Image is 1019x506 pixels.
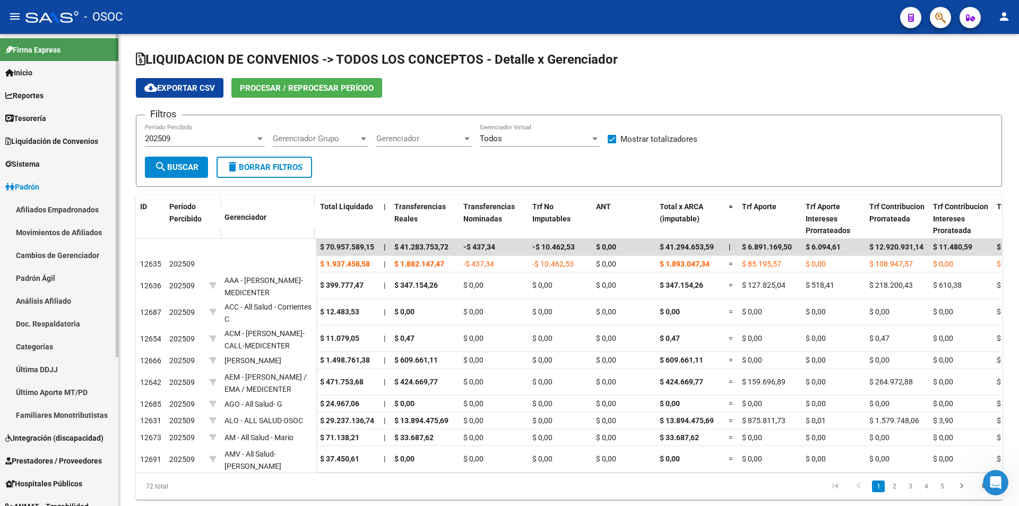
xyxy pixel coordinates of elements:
b: TAD→ Notificaciones [22,186,107,195]
span: 12673 [140,433,161,442]
span: $ 0,00 [933,334,953,342]
datatable-header-cell: Total x ARCA (imputable) [655,195,724,242]
span: $ 0,01 [806,416,826,425]
span: 12631 [140,416,161,425]
span: 12654 [140,335,161,343]
span: 202509 [145,134,170,143]
span: AGO - All Salud- G [224,400,282,408]
span: Total x ARCA (imputable) [660,202,703,223]
span: 202509 [169,400,195,408]
div: ​ [22,328,191,349]
span: -$ 10.462,53 [532,243,575,251]
span: $ 0,00 [997,334,1017,342]
button: Procesar / Reprocesar período [231,78,382,98]
div: Accedé al detalle completo de cada notificación sin necesidad de salir del sistema. ​ Ingresá des... [22,134,191,207]
span: Prestadores / Proveedores [5,455,102,467]
span: | [384,416,385,425]
span: $ 127.825,04 [742,281,785,289]
span: $ 0,00 [463,307,483,316]
button: go back [7,4,27,24]
datatable-header-cell: Período Percibido [165,195,205,240]
datatable-header-cell: Trf Contribucion Prorrateada [865,195,929,242]
span: $ 0,00 [532,433,552,442]
span: Gerenciador Grupo [273,134,359,143]
span: 202509 [169,455,195,464]
span: $ 33.687,62 [394,433,434,442]
mat-icon: menu [8,10,21,23]
span: $ 0,00 [933,378,953,386]
span: $ 424.669,77 [660,378,703,386]
a: 2 [888,481,901,492]
span: $ 0,00 [532,378,552,386]
span: $ 0,00 [869,399,890,408]
span: $ 0,00 [997,399,1017,408]
span: $ 71.138,21 [320,433,359,442]
span: AMV - All Salud- [PERSON_NAME] [224,450,281,470]
span: Exportar CSV [144,83,215,93]
span: 202509 [169,416,195,425]
span: Buscar [154,162,198,172]
span: $ 0,00 [997,454,1017,463]
span: $ 471.753,68 [320,378,364,386]
div: 🔔 ¡Ahora también podés ver tus en la plataforma! [22,108,191,128]
span: ID [140,202,147,211]
button: Exportar CSV [136,78,223,98]
li: page 5 [934,477,950,495]
span: $ 0,00 [532,454,552,463]
span: $ 0,00 [806,334,826,342]
span: Ver Instructivos [73,309,139,318]
span: 202509 [169,281,195,290]
span: $ 347.154,26 [660,281,703,289]
span: Borrar Filtros [226,162,303,172]
a: go to previous page [849,481,869,492]
span: $ 0,00 [742,454,762,463]
span: Total Liquidado [320,202,373,211]
span: | [384,260,385,268]
span: $ 609.661,11 [394,356,438,364]
datatable-header-cell: Gerenciador [220,206,316,229]
a: 4 [920,481,932,492]
span: = [729,399,733,408]
span: | [384,334,385,342]
datatable-header-cell: ANT [592,195,655,242]
span: $ 12.920.931,14 [869,243,923,251]
span: | [384,399,385,408]
iframe: Intercom live chat [983,470,1008,495]
span: Inicio [5,67,32,79]
span: $ 13.894.475,69 [394,416,448,425]
span: $ 610,38 [933,281,962,289]
datatable-header-cell: Trf Aporte Intereses Prorrateados [801,195,865,242]
span: $ 0,00 [532,416,552,425]
datatable-header-cell: Total Liquidado [316,195,379,242]
span: $ 13.894.475,69 [660,416,714,425]
span: $ 41.294.653,59 [660,243,714,251]
span: $ 0,00 [742,399,762,408]
span: $ 0,00 [933,433,953,442]
span: $ 1.882.147,47 [394,260,444,268]
span: $ 264.972,88 [869,378,913,386]
span: $ 0,00 [394,454,414,463]
span: $ 0,00 [463,281,483,289]
span: 202509 [169,335,195,343]
span: $ 0,00 [806,399,826,408]
span: AEM - [PERSON_NAME] / EMA / MEDICENTER [224,373,307,393]
span: 12636 [140,281,161,290]
datatable-header-cell: Transferencias Nominadas [459,195,528,242]
button: Borrar Filtros [217,157,312,178]
span: $ 609.661,11 [660,356,703,364]
span: 12691 [140,455,161,464]
span: $ 0,00 [869,356,890,364]
span: 202509 [169,260,195,268]
span: $ 0,00 [596,378,616,386]
span: $ 0,00 [394,307,414,316]
span: | [729,243,731,251]
span: $ 41.283.753,72 [394,243,448,251]
span: $ 875.811,73 [742,416,785,425]
span: $ 0,00 [463,454,483,463]
a: go to next page [952,481,972,492]
span: $ 0,00 [806,433,826,442]
span: $ 0,00 [869,454,890,463]
span: Ir a Notificaciones TAD [58,217,153,225]
span: | [384,356,385,364]
datatable-header-cell: = [724,195,738,242]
